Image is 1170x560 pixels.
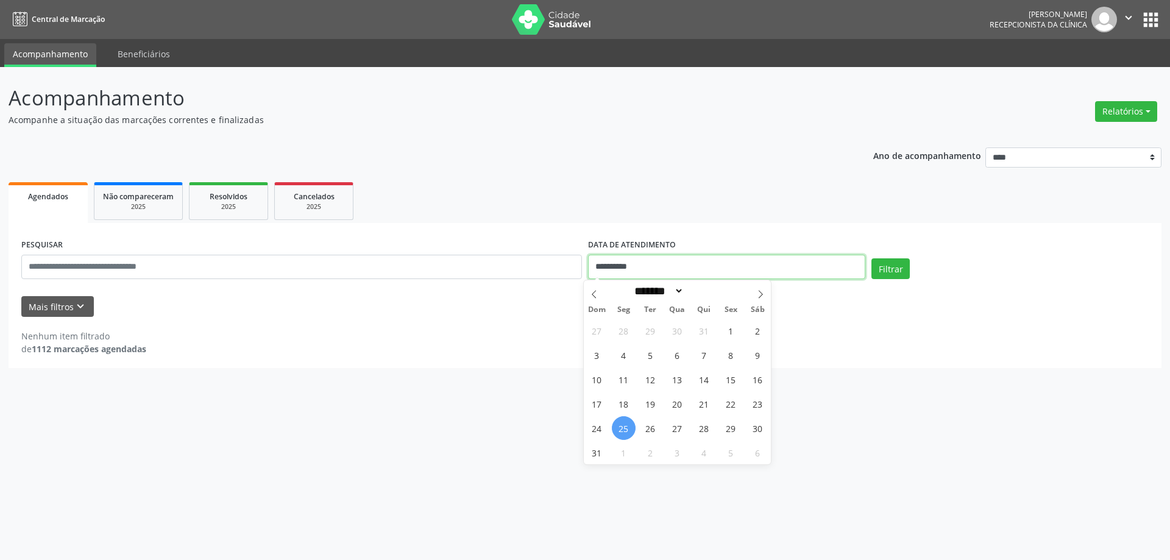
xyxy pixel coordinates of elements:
[873,147,981,163] p: Ano de acompanhamento
[990,9,1087,19] div: [PERSON_NAME]
[746,392,770,416] span: Agosto 23, 2025
[639,392,662,416] span: Agosto 19, 2025
[294,191,335,202] span: Cancelados
[637,306,664,314] span: Ter
[9,9,105,29] a: Central de Marcação
[719,343,743,367] span: Agosto 8, 2025
[612,319,636,342] span: Julho 28, 2025
[717,306,744,314] span: Sex
[103,202,174,211] div: 2025
[639,416,662,440] span: Agosto 26, 2025
[109,43,179,65] a: Beneficiários
[198,202,259,211] div: 2025
[719,441,743,464] span: Setembro 5, 2025
[612,367,636,391] span: Agosto 11, 2025
[612,343,636,367] span: Agosto 4, 2025
[690,306,717,314] span: Qui
[692,343,716,367] span: Agosto 7, 2025
[665,319,689,342] span: Julho 30, 2025
[639,319,662,342] span: Julho 29, 2025
[719,392,743,416] span: Agosto 22, 2025
[692,367,716,391] span: Agosto 14, 2025
[664,306,690,314] span: Qua
[746,319,770,342] span: Agosto 2, 2025
[692,319,716,342] span: Julho 31, 2025
[746,441,770,464] span: Setembro 6, 2025
[639,343,662,367] span: Agosto 5, 2025
[639,441,662,464] span: Setembro 2, 2025
[871,258,910,279] button: Filtrar
[665,441,689,464] span: Setembro 3, 2025
[746,343,770,367] span: Agosto 9, 2025
[1122,11,1135,24] i: 
[665,416,689,440] span: Agosto 27, 2025
[21,330,146,342] div: Nenhum item filtrado
[210,191,247,202] span: Resolvidos
[1091,7,1117,32] img: img
[612,441,636,464] span: Setembro 1, 2025
[4,43,96,67] a: Acompanhamento
[746,367,770,391] span: Agosto 16, 2025
[1095,101,1157,122] button: Relatórios
[28,191,68,202] span: Agendados
[665,392,689,416] span: Agosto 20, 2025
[32,343,146,355] strong: 1112 marcações agendadas
[21,236,63,255] label: PESQUISAR
[612,392,636,416] span: Agosto 18, 2025
[283,202,344,211] div: 2025
[1140,9,1161,30] button: apps
[1117,7,1140,32] button: 
[21,342,146,355] div: de
[692,416,716,440] span: Agosto 28, 2025
[684,285,724,297] input: Year
[103,191,174,202] span: Não compareceram
[32,14,105,24] span: Central de Marcação
[665,343,689,367] span: Agosto 6, 2025
[9,113,815,126] p: Acompanhe a situação das marcações correntes e finalizadas
[612,416,636,440] span: Agosto 25, 2025
[692,392,716,416] span: Agosto 21, 2025
[585,367,609,391] span: Agosto 10, 2025
[719,367,743,391] span: Agosto 15, 2025
[719,319,743,342] span: Agosto 1, 2025
[665,367,689,391] span: Agosto 13, 2025
[585,343,609,367] span: Agosto 3, 2025
[585,392,609,416] span: Agosto 17, 2025
[610,306,637,314] span: Seg
[585,441,609,464] span: Agosto 31, 2025
[585,319,609,342] span: Julho 27, 2025
[9,83,815,113] p: Acompanhamento
[719,416,743,440] span: Agosto 29, 2025
[585,416,609,440] span: Agosto 24, 2025
[746,416,770,440] span: Agosto 30, 2025
[990,19,1087,30] span: Recepcionista da clínica
[692,441,716,464] span: Setembro 4, 2025
[631,285,684,297] select: Month
[639,367,662,391] span: Agosto 12, 2025
[21,296,94,317] button: Mais filtroskeyboard_arrow_down
[744,306,771,314] span: Sáb
[74,300,87,313] i: keyboard_arrow_down
[584,306,611,314] span: Dom
[588,236,676,255] label: DATA DE ATENDIMENTO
